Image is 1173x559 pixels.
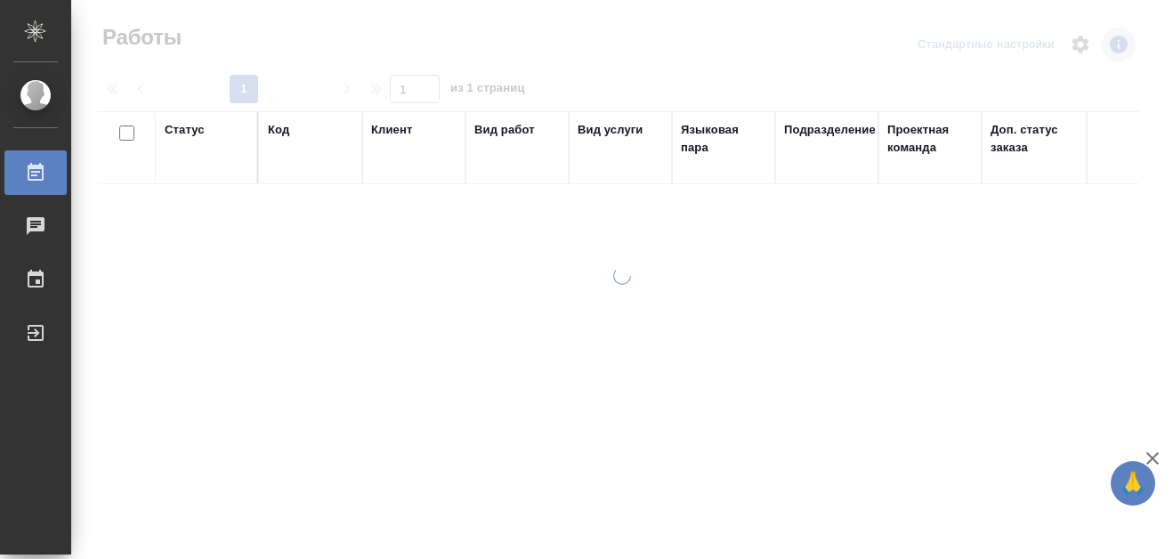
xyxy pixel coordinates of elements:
button: 🙏 [1111,461,1155,506]
div: Клиент [371,121,412,139]
div: Код [268,121,289,139]
div: Вид услуги [578,121,643,139]
div: Статус [165,121,205,139]
div: Проектная команда [887,121,973,157]
div: Доп. статус заказа [991,121,1084,157]
div: Языковая пара [681,121,766,157]
span: 🙏 [1118,465,1148,502]
div: Подразделение [784,121,876,139]
div: Вид работ [474,121,535,139]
